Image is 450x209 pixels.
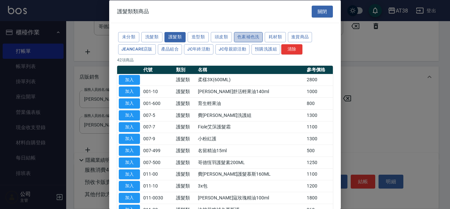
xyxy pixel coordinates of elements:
[142,133,174,145] td: 007-9
[174,74,196,86] td: 護髮類
[305,192,333,204] td: 1800
[305,168,333,180] td: 1100
[119,75,140,85] button: 加入
[211,32,232,42] button: 頭皮類
[174,97,196,109] td: 護髮類
[119,87,140,97] button: 加入
[117,8,149,15] span: 護髮類類商品
[174,192,196,204] td: 護髮類
[164,32,186,42] button: 護髮類
[305,157,333,168] td: 1250
[196,133,305,145] td: 小粉紅護
[312,5,333,17] button: 關閉
[305,65,333,74] th: 參考價格
[196,74,305,86] td: 柔樣3X(600ML)
[196,168,305,180] td: 費[PERSON_NAME]護髮慕斯160ML
[174,157,196,168] td: 護髮類
[251,44,280,54] button: 預購洗護組
[141,32,162,42] button: 洗髮類
[196,180,305,192] td: 3x包
[174,180,196,192] td: 護髮類
[119,193,140,203] button: 加入
[174,109,196,121] td: 護髮類
[174,121,196,133] td: 護髮類
[305,133,333,145] td: 1300
[119,98,140,109] button: 加入
[142,192,174,204] td: 011-0030
[196,121,305,133] td: Fiole艾莯護髮霜
[118,32,139,42] button: 未分類
[119,169,140,179] button: 加入
[119,146,140,156] button: 加入
[234,32,263,42] button: 色素補色洗
[196,86,305,97] td: [PERSON_NAME]舒活輕果油140ml
[196,65,305,74] th: 名稱
[142,157,174,168] td: 007-500
[142,168,174,180] td: 011-00
[188,32,209,42] button: 造型類
[288,32,312,42] button: 進貨商品
[119,181,140,191] button: 加入
[142,97,174,109] td: 001-600
[305,109,333,121] td: 1300
[196,157,305,168] td: 哥德恆羽護髮素200ML
[265,32,286,42] button: 耗材類
[305,86,333,97] td: 1000
[119,122,140,132] button: 加入
[196,145,305,157] td: 名留精油15ml
[174,145,196,157] td: 護髮類
[305,74,333,86] td: 2800
[118,44,156,54] button: JeanCare店販
[119,110,140,120] button: 加入
[196,109,305,121] td: 費[PERSON_NAME]洗護組
[117,57,333,63] p: 42 項商品
[174,86,196,97] td: 護髮類
[215,44,249,54] button: JC母親節活動
[174,65,196,74] th: 類別
[142,109,174,121] td: 007-5
[174,168,196,180] td: 護髮類
[142,145,174,157] td: 007-499
[174,133,196,145] td: 護髮類
[142,121,174,133] td: 007-7
[196,192,305,204] td: [PERSON_NAME]寇玫瑰精油100ml
[158,44,182,54] button: 產品組合
[281,44,302,54] button: 清除
[184,44,213,54] button: JC年終活動
[119,157,140,167] button: 加入
[305,121,333,133] td: 1100
[305,145,333,157] td: 500
[142,86,174,97] td: 001-10
[305,97,333,109] td: 800
[142,180,174,192] td: 011-10
[305,180,333,192] td: 1200
[119,134,140,144] button: 加入
[142,65,174,74] th: 代號
[196,97,305,109] td: 育生輕果油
